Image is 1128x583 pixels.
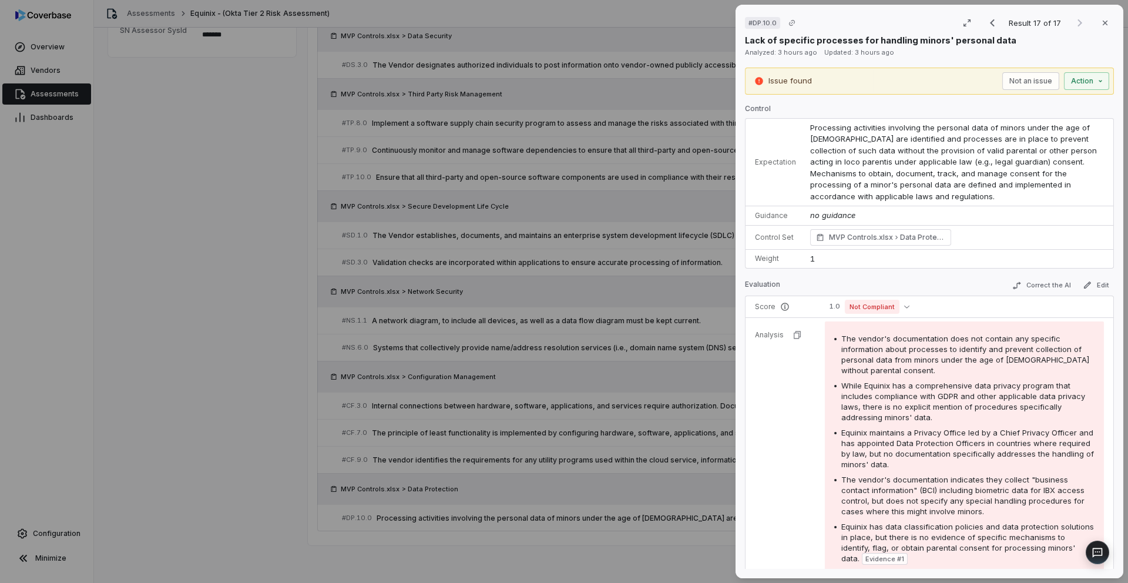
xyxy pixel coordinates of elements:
[755,330,784,340] p: Analysis
[810,254,815,263] span: 1
[745,48,817,56] span: Analyzed: 3 hours ago
[755,254,796,263] p: Weight
[781,12,803,33] button: Copy link
[841,381,1085,422] span: While Equinix has a comprehensive data privacy program that includes compliance with GDPR and oth...
[755,158,796,167] p: Expectation
[745,104,1114,118] p: Control
[829,232,945,243] span: MVP Controls.xlsx Data Protection
[845,300,899,314] span: Not Compliant
[1009,16,1063,29] p: Result 17 of 17
[755,233,796,242] p: Control Set
[755,302,811,311] p: Score
[1002,72,1059,90] button: Not an issue
[745,280,780,294] p: Evaluation
[841,475,1085,516] span: The vendor's documentation indicates they collect "business contact information" (BCI) including ...
[810,210,855,220] span: no guidance
[745,34,1016,46] p: Lack of specific processes for handling minors' personal data
[841,334,1089,375] span: The vendor's documentation does not contain any specific information about processes to identify ...
[748,18,777,28] span: # DP.10.0
[825,300,914,314] button: 1.0Not Compliant
[841,428,1094,469] span: Equinix maintains a Privacy Office led by a Chief Privacy Officer and has appointed Data Protecti...
[1078,278,1114,292] button: Edit
[755,211,796,220] p: Guidance
[841,522,1094,563] span: Equinix has data classification policies and data protection solutions in place, but there is no ...
[981,16,1004,30] button: Previous result
[1008,279,1076,293] button: Correct the AI
[824,48,894,56] span: Updated: 3 hours ago
[865,554,904,564] span: Evidence # 1
[1064,72,1109,90] button: Action
[768,75,812,87] p: Issue found
[810,123,1099,201] span: Processing activities involving the personal data of minors under the age of [DEMOGRAPHIC_DATA] a...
